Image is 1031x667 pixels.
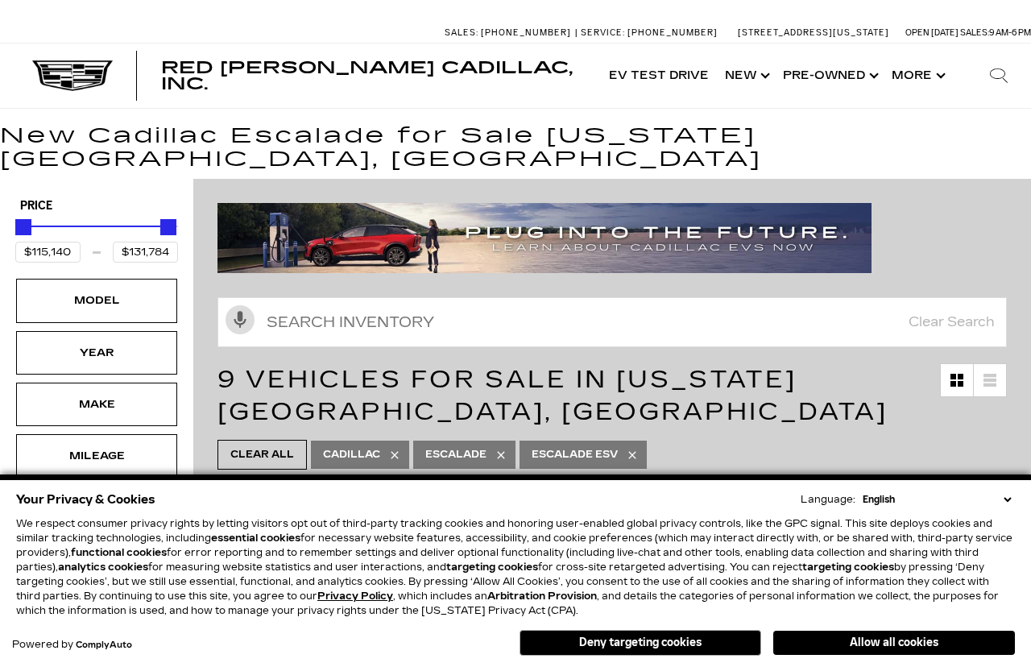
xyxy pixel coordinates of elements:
div: ModelModel [16,279,177,322]
strong: analytics cookies [58,561,148,573]
input: Maximum [113,242,178,263]
span: Service: [581,27,625,38]
svg: Click to toggle on voice search [226,305,255,334]
select: Language Select [859,492,1015,507]
strong: essential cookies [211,532,300,544]
a: EV Test Drive [601,43,717,108]
strong: Arbitration Provision [487,590,597,602]
div: MakeMake [16,383,177,426]
div: Year [56,344,137,362]
strong: functional cookies [71,547,167,558]
span: Red [PERSON_NAME] Cadillac, Inc. [161,58,573,93]
a: ComplyAuto [76,640,132,650]
span: Your Privacy & Cookies [16,488,155,511]
div: Model [56,292,137,309]
input: Search Inventory [217,297,1007,347]
a: [STREET_ADDRESS][US_STATE] [738,27,889,38]
h5: Price [20,199,173,213]
div: Make [56,396,137,413]
span: Escalade [425,445,487,465]
span: [PHONE_NUMBER] [481,27,571,38]
a: Service: [PHONE_NUMBER] [575,28,722,37]
div: Mileage [56,447,137,465]
span: Escalade ESV [532,445,618,465]
img: Cadillac Dark Logo with Cadillac White Text [32,60,113,91]
div: YearYear [16,331,177,375]
span: 9 Vehicles for Sale in [US_STATE][GEOGRAPHIC_DATA], [GEOGRAPHIC_DATA] [217,365,888,426]
a: Red [PERSON_NAME] Cadillac, Inc. [161,60,585,92]
a: Pre-Owned [775,43,884,108]
p: We respect consumer privacy rights by letting visitors opt out of third-party tracking cookies an... [16,516,1015,618]
strong: targeting cookies [446,561,538,573]
span: Sales: [960,27,989,38]
span: Cadillac [323,445,380,465]
div: Minimum Price [15,219,31,235]
span: Sales: [445,27,478,38]
strong: targeting cookies [802,561,894,573]
div: Price [15,213,178,263]
a: Sales: [PHONE_NUMBER] [445,28,575,37]
div: MileageMileage [16,434,177,478]
span: Clear All [230,445,294,465]
span: Open [DATE] [905,27,959,38]
div: Language: [801,495,855,504]
button: More [884,43,950,108]
span: 9 AM-6 PM [989,27,1031,38]
img: ev-blog-post-banners4 [217,203,872,273]
button: Allow all cookies [773,631,1015,655]
button: Deny targeting cookies [520,630,761,656]
input: Minimum [15,242,81,263]
div: Maximum Price [160,219,176,235]
div: Powered by [12,640,132,650]
a: Privacy Policy [317,590,393,602]
span: [PHONE_NUMBER] [627,27,718,38]
a: New [717,43,775,108]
